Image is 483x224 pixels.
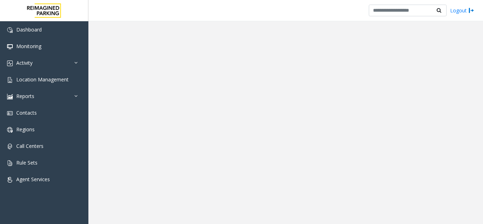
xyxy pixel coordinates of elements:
span: Activity [16,59,33,66]
span: Regions [16,126,35,133]
img: 'icon' [7,144,13,149]
img: 'icon' [7,110,13,116]
img: 'icon' [7,77,13,83]
img: 'icon' [7,44,13,50]
img: 'icon' [7,94,13,99]
span: Reports [16,93,34,99]
span: Location Management [16,76,69,83]
span: Rule Sets [16,159,37,166]
img: 'icon' [7,27,13,33]
span: Monitoring [16,43,41,50]
span: Contacts [16,109,37,116]
span: Dashboard [16,26,42,33]
img: 'icon' [7,61,13,66]
img: 'icon' [7,127,13,133]
img: 'icon' [7,177,13,183]
a: Logout [450,7,474,14]
span: Call Centers [16,143,43,149]
img: 'icon' [7,160,13,166]
img: logout [469,7,474,14]
span: Agent Services [16,176,50,183]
